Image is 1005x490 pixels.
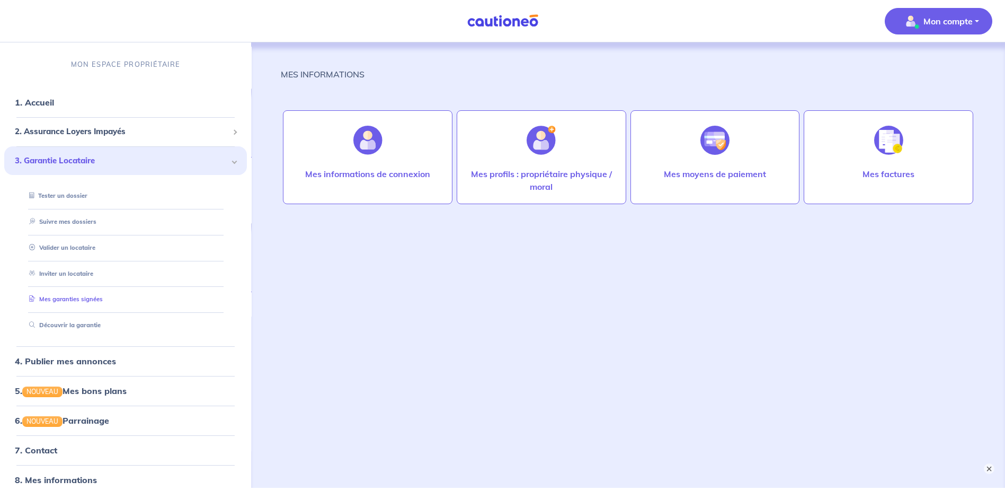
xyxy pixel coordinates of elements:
p: Mes moyens de paiement [664,168,766,180]
a: Tester un dossier [25,192,87,200]
a: 7. Contact [15,445,57,456]
div: 4. Publier mes annonces [4,351,247,372]
a: Découvrir la garantie [25,322,101,329]
button: × [984,463,994,474]
a: Suivre mes dossiers [25,218,96,225]
button: illu_account_valid_menu.svgMon compte [885,8,992,34]
div: Valider un locataire [17,239,234,257]
p: Mes factures [862,168,914,180]
p: Mon compte [923,15,973,28]
img: illu_account_add.svg [527,126,556,155]
img: illu_account.svg [353,126,383,155]
a: Valider un locataire [25,244,95,251]
a: 5.NOUVEAUMes bons plans [15,386,127,396]
p: MON ESPACE PROPRIÉTAIRE [71,59,180,69]
div: Découvrir la garantie [17,317,234,335]
p: MES INFORMATIONS [281,68,364,81]
div: Mes garanties signées [17,291,234,309]
img: Cautioneo [463,14,542,28]
div: 1. Accueil [4,92,247,113]
span: 2. Assurance Loyers Impayés [15,126,228,138]
div: 5.NOUVEAUMes bons plans [4,380,247,401]
a: Mes garanties signées [25,296,103,303]
p: Mes profils : propriétaire physique / moral [468,168,615,193]
div: Inviter un locataire [17,265,234,283]
div: Tester un dossier [17,188,234,205]
div: 2. Assurance Loyers Impayés [4,122,247,143]
a: 6.NOUVEAUParrainage [15,416,109,426]
a: 1. Accueil [15,98,54,108]
div: Suivre mes dossiers [17,213,234,231]
a: 4. Publier mes annonces [15,356,116,366]
a: Inviter un locataire [25,270,93,277]
div: 6.NOUVEAUParrainage [4,410,247,432]
img: illu_credit_card_no_anim.svg [700,126,730,155]
span: 3. Garantie Locataire [15,155,228,167]
p: Mes informations de connexion [305,168,430,180]
img: illu_invoice.svg [874,126,903,155]
div: 7. Contact [4,440,247,461]
div: 3. Garantie Locataire [4,146,247,176]
img: illu_account_valid_menu.svg [902,13,919,30]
